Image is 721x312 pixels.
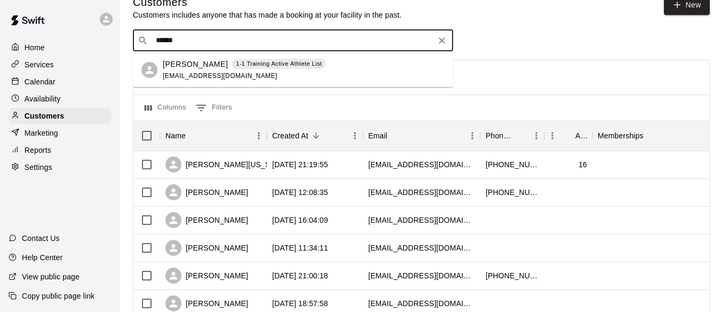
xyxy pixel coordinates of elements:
[308,128,323,143] button: Sort
[25,93,61,104] p: Availability
[163,59,228,70] p: [PERSON_NAME]
[368,215,475,225] div: jensaw1981@yahoo.com
[25,162,52,173] p: Settings
[579,159,587,170] div: 16
[22,233,60,244] p: Contact Us
[480,121,544,151] div: Phone Number
[272,187,328,198] div: 2025-09-08 12:08:35
[513,128,528,143] button: Sort
[9,57,112,73] a: Services
[25,111,64,121] p: Customers
[347,128,363,144] button: Menu
[142,99,189,116] button: Select columns
[486,187,539,198] div: +14802501003
[560,128,575,143] button: Sort
[363,121,480,151] div: Email
[163,72,278,80] span: [EMAIL_ADDRESS][DOMAIN_NAME]
[9,74,112,90] a: Calendar
[464,128,480,144] button: Menu
[368,270,475,281] div: stewartjenn@gmail.com
[528,128,544,144] button: Menu
[434,33,449,48] button: Clear
[165,184,248,200] div: [PERSON_NAME]
[9,125,112,141] a: Marketing
[165,295,248,311] div: [PERSON_NAME]
[644,128,659,143] button: Sort
[368,121,387,151] div: Email
[133,30,453,51] div: Search customers by name or email
[22,252,62,263] p: Help Center
[368,187,475,198] div: eggsfamilyof6@gmail.com
[368,243,475,253] div: jensa1981@yahoo.com
[186,128,201,143] button: Sort
[165,212,248,228] div: [PERSON_NAME]
[387,128,402,143] button: Sort
[598,121,644,151] div: Memberships
[141,62,157,78] div: Alaina Flores
[25,145,51,155] p: Reports
[272,215,328,225] div: 2025-08-28 16:04:09
[165,121,186,151] div: Name
[272,298,328,309] div: 2025-08-26 18:57:58
[368,159,475,170] div: jalliyahwashington223@gmail.com
[165,268,248,284] div: [PERSON_NAME]
[165,240,248,256] div: [PERSON_NAME]
[160,121,267,151] div: Name
[368,298,475,309] div: azrisingweber@gmail.com
[486,270,539,281] div: +14252410243
[25,128,58,138] p: Marketing
[575,121,587,151] div: Age
[267,121,363,151] div: Created At
[25,76,56,87] p: Calendar
[486,121,513,151] div: Phone Number
[251,128,267,144] button: Menu
[486,159,539,170] div: +16233296466
[272,159,328,170] div: 2025-09-08 21:19:55
[544,128,560,144] button: Menu
[236,59,322,68] p: 1-1 Training Active Athlete List
[22,271,80,282] p: View public page
[25,59,54,70] p: Services
[165,157,291,173] div: [PERSON_NAME][US_STATE]
[133,10,402,20] p: Customers includes anyone that has made a booking at your facility in the past.
[9,159,112,175] a: Settings
[272,270,328,281] div: 2025-08-26 21:00:18
[9,91,112,107] a: Availability
[22,291,94,301] p: Copy public page link
[544,121,592,151] div: Age
[9,108,112,124] a: Customers
[193,99,235,116] button: Show filters
[272,121,308,151] div: Created At
[9,142,112,158] a: Reports
[9,40,112,56] a: Home
[272,243,328,253] div: 2025-08-27 11:34:11
[25,42,45,53] p: Home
